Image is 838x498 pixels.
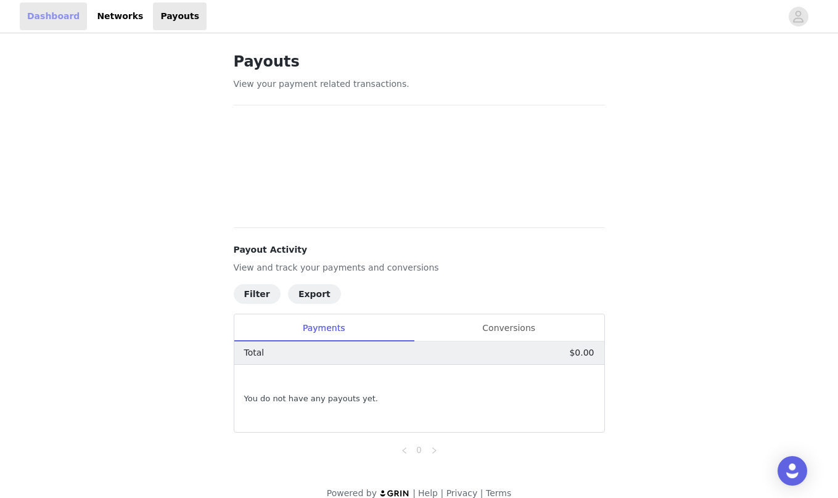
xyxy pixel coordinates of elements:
p: View and track your payments and conversions [234,261,605,274]
i: icon: left [401,447,408,454]
button: Export [288,284,341,304]
p: Total [244,346,265,359]
p: $0.00 [569,346,594,359]
i: icon: right [430,447,438,454]
a: Payouts [153,2,207,30]
div: Payments [234,314,414,342]
h1: Payouts [234,51,605,73]
span: | [440,488,443,498]
button: Filter [234,284,281,304]
span: Powered by [327,488,377,498]
li: 0 [412,443,427,457]
h4: Payout Activity [234,243,605,256]
a: Help [418,488,438,498]
a: Dashboard [20,2,87,30]
a: Terms [486,488,511,498]
div: Conversions [414,314,604,342]
a: Networks [89,2,150,30]
a: 0 [413,443,426,457]
p: View your payment related transactions. [234,78,605,91]
li: Previous Page [397,443,412,457]
li: Next Page [427,443,442,457]
div: Open Intercom Messenger [778,456,807,486]
span: You do not have any payouts yet. [244,393,378,405]
a: Privacy [446,488,478,498]
div: avatar [792,7,804,27]
img: logo [379,489,410,497]
span: | [413,488,416,498]
span: | [480,488,483,498]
